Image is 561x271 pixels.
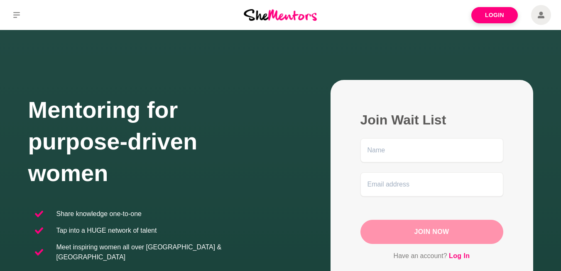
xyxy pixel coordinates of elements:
p: Meet inspiring women all over [GEOGRAPHIC_DATA] & [GEOGRAPHIC_DATA] [56,242,274,262]
p: Have an account? [360,251,503,261]
h1: Mentoring for purpose-driven women [28,94,281,189]
a: Login [471,7,518,23]
input: Email address [360,172,503,196]
h2: Join Wait List [360,112,503,128]
img: She Mentors Logo [244,9,317,20]
a: Log In [449,251,470,261]
p: Share knowledge one-to-one [56,209,142,219]
p: Tap into a HUGE network of talent [56,226,157,236]
input: Name [360,138,503,162]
